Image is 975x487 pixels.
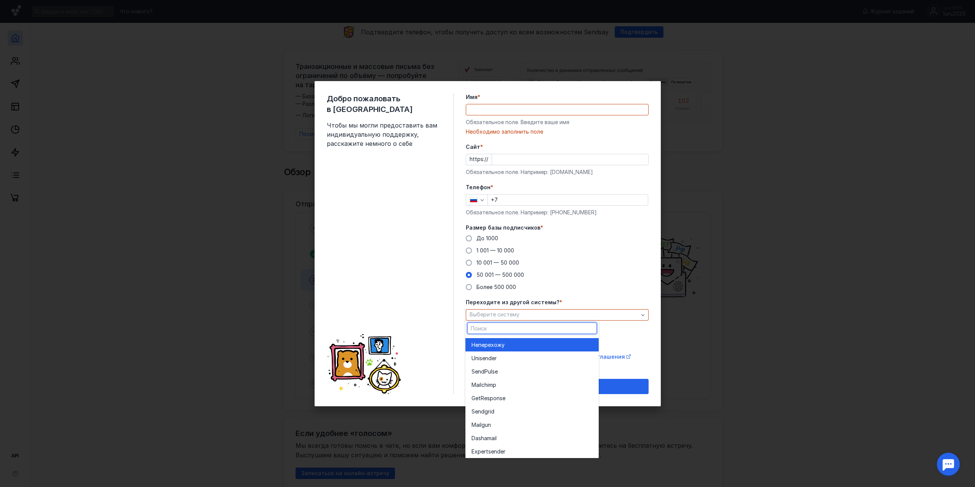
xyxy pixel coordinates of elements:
span: Unisende [472,354,495,362]
span: Выберите систему [470,311,519,318]
span: До 1000 [476,235,498,241]
span: 10 001 — 50 000 [476,259,519,266]
button: Unisender [465,351,599,365]
span: Более 500 000 [476,284,516,290]
span: Чтобы мы могли предоставить вам индивидуальную поддержку, расскажите немного о себе [327,121,441,148]
span: 50 001 — 500 000 [476,271,524,278]
button: GetResponse [465,391,599,405]
span: Размер базы подписчиков [466,224,540,232]
span: pertsender [478,448,505,455]
span: Mailchim [472,381,493,389]
span: gun [481,421,491,429]
span: Mail [472,421,481,429]
div: Обязательное поле. Например: [DOMAIN_NAME] [466,168,649,176]
span: Не [472,341,478,349]
button: Dashamail [465,431,599,445]
span: перехожу [478,341,505,349]
span: Имя [466,93,478,101]
span: Ex [472,448,478,455]
button: Expertsender [465,445,599,458]
span: Добро пожаловать в [GEOGRAPHIC_DATA] [327,93,441,115]
button: Mailchimp [465,378,599,391]
div: Обязательное поле. Например: [PHONE_NUMBER] [466,209,649,216]
span: Cайт [466,143,480,151]
button: Выберите систему [466,309,649,321]
span: etResponse [475,394,505,402]
div: Обязательное поле. Введите ваше имя [466,118,649,126]
span: p [493,381,496,389]
span: Sendgr [472,408,490,415]
button: SendPulse [465,365,599,378]
span: l [495,434,497,442]
div: grid [465,336,599,458]
span: id [490,408,494,415]
input: Поиск [468,323,596,334]
span: Телефон [466,184,491,191]
span: r [495,354,497,362]
button: Sendgrid [465,405,599,418]
span: 1 001 — 10 000 [476,247,514,254]
button: Mailgun [465,418,599,431]
div: Необходимо заполнить поле [466,128,649,136]
button: Неперехожу [465,338,599,351]
span: SendPuls [472,368,495,375]
span: Переходите из другой системы? [466,299,559,306]
span: Dashamai [472,434,495,442]
span: e [495,368,498,375]
span: G [472,394,475,402]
